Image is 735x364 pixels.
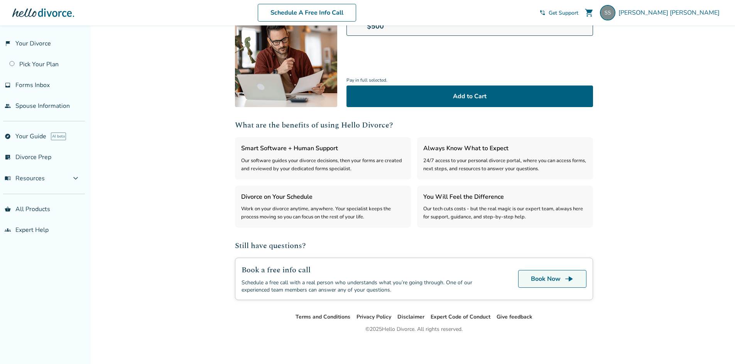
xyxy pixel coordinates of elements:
a: phone_in_talkGet Support [539,9,578,17]
span: list_alt_check [5,154,11,160]
span: shopping_cart [585,8,594,17]
a: Terms and Conditions [296,313,350,320]
div: 24/7 access to your personal divorce portal, where you can access forms, next steps, and resource... [423,157,587,173]
h3: Divorce on Your Schedule [241,192,405,202]
div: Our tech cuts costs - but the real magic is our expert team, always here for support, guidance, a... [423,205,587,221]
span: inbox [5,82,11,88]
span: expand_more [71,174,80,183]
span: phone_in_talk [539,10,546,16]
img: steph.sullivan@gmail.com [600,5,615,20]
h2: Still have questions? [235,240,593,252]
span: people [5,103,11,109]
li: Give feedback [497,312,532,322]
span: Forms Inbox [15,81,50,89]
div: Work on your divorce anytime, anywhere. Your specialist keeps the process moving so you can focus... [241,205,405,221]
li: Disclaimer [397,312,424,322]
iframe: Chat Widget [696,327,735,364]
a: Expert Code of Conduct [431,313,490,320]
span: Pay in full selected. [346,75,593,86]
div: © 2025 Hello Divorce. All rights reserved. [365,325,463,334]
button: Add to Cart [346,86,593,107]
span: line_end_arrow [564,274,574,283]
a: Privacy Policy [357,313,391,320]
span: AI beta [51,133,66,140]
img: [object Object] [235,5,337,107]
span: shopping_basket [5,206,11,212]
h3: You Will Feel the Difference [423,192,587,202]
div: Our software guides your divorce decisions, then your forms are created and reviewed by your dedi... [241,157,405,173]
h2: Book a free info call [242,264,500,276]
a: Schedule A Free Info Call [258,4,356,22]
h2: What are the benefits of using Hello Divorce? [235,119,593,131]
h3: Always Know What to Expect [423,143,587,153]
div: Schedule a free call with a real person who understands what you’re going through. One of our exp... [242,279,500,294]
h3: Smart Software + Human Support [241,143,405,153]
span: explore [5,133,11,139]
span: menu_book [5,175,11,181]
span: [PERSON_NAME] [PERSON_NAME] [618,8,723,17]
span: groups [5,227,11,233]
span: flag_2 [5,40,11,47]
span: Get Support [549,9,578,17]
span: Resources [5,174,45,183]
a: Book Nowline_end_arrow [518,270,586,288]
